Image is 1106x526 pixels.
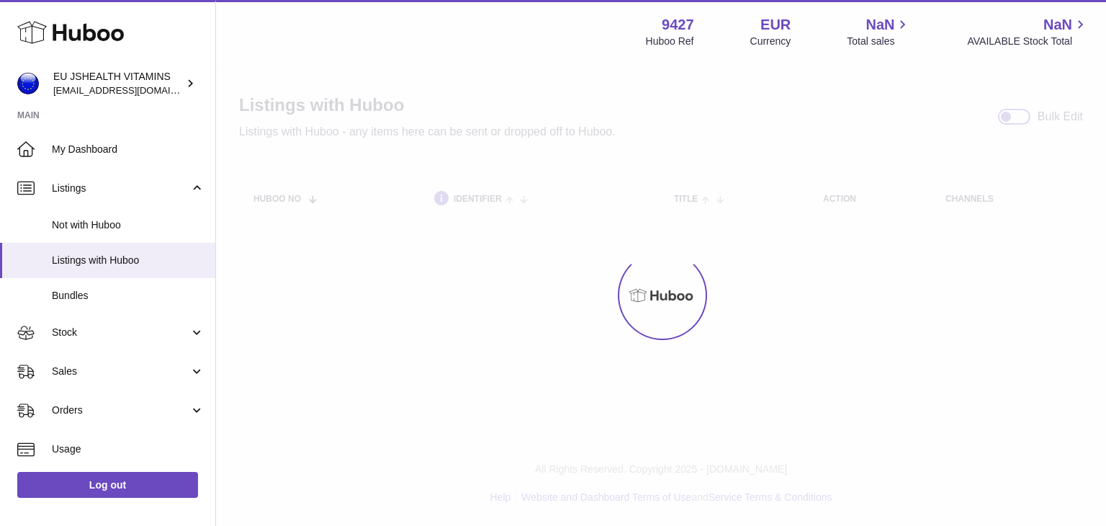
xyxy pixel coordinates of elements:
div: Currency [750,35,791,48]
img: internalAdmin-9427@internal.huboo.com [17,73,39,94]
span: Usage [52,442,204,456]
strong: 9427 [662,15,694,35]
span: Not with Huboo [52,218,204,232]
span: NaN [1043,15,1072,35]
a: Log out [17,472,198,498]
span: [EMAIL_ADDRESS][DOMAIN_NAME] [53,84,212,96]
span: Bundles [52,289,204,303]
a: NaN Total sales [847,15,911,48]
div: Huboo Ref [646,35,694,48]
strong: EUR [760,15,791,35]
span: NaN [866,15,894,35]
span: Orders [52,404,189,417]
span: Total sales [847,35,911,48]
div: EU JSHEALTH VITAMINS [53,70,183,97]
span: Stock [52,326,189,339]
span: Sales [52,365,189,378]
span: AVAILABLE Stock Total [967,35,1089,48]
span: My Dashboard [52,143,204,156]
span: Listings [52,182,189,195]
span: Listings with Huboo [52,254,204,267]
a: NaN AVAILABLE Stock Total [967,15,1089,48]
